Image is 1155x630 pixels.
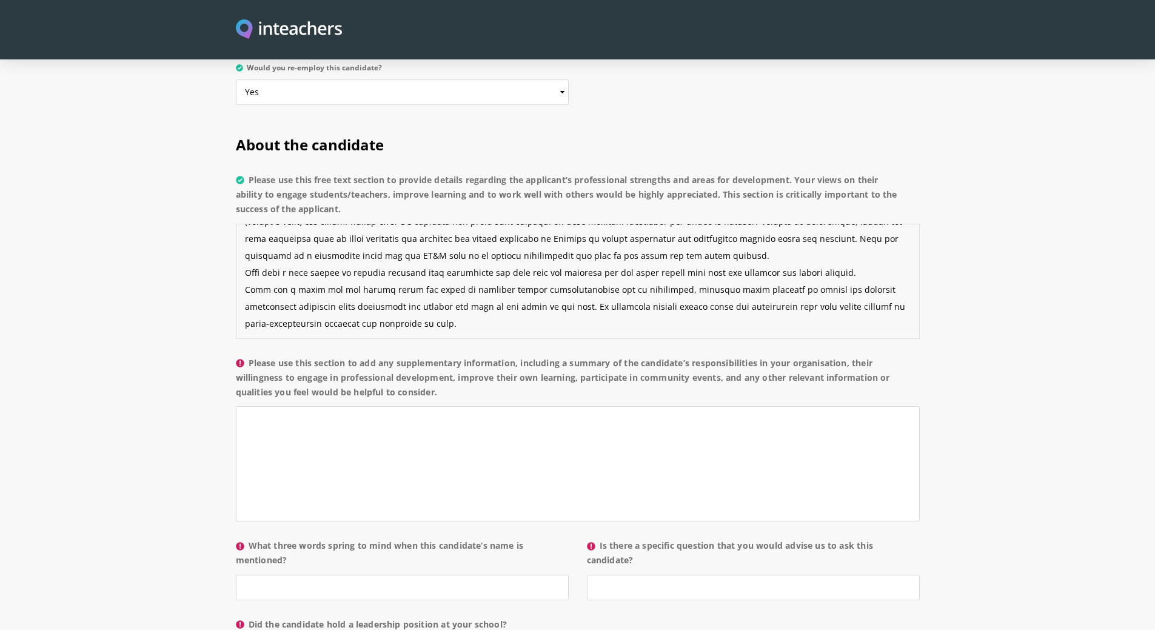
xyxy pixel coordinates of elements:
[236,19,343,41] a: Visit this site's homepage
[587,538,920,575] label: Is there a specific question that you would advise us to ask this candidate?
[236,173,920,224] label: Please use this free text section to provide details regarding the applicant’s professional stren...
[236,356,920,407] label: Please use this section to add any supplementary information, including a summary of the candidat...
[236,135,384,155] span: About the candidate
[236,64,569,79] label: Would you re-employ this candidate?
[236,19,343,41] img: Inteachers
[236,538,569,575] label: What three words spring to mind when this candidate’s name is mentioned?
